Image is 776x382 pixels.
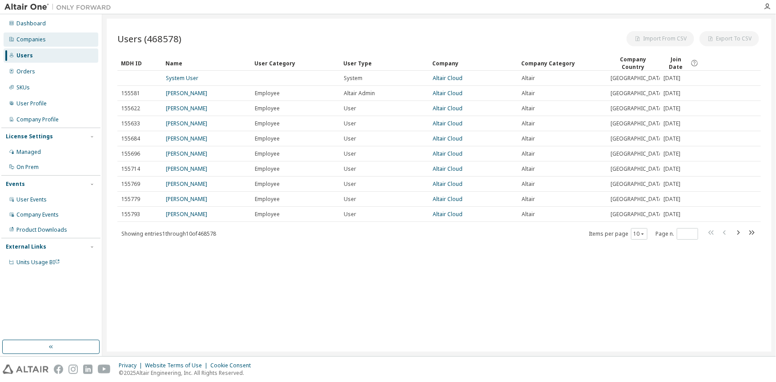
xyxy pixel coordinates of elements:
[664,120,681,127] span: [DATE]
[16,68,35,75] div: Orders
[121,211,140,218] span: 155793
[611,75,664,82] span: [GEOGRAPHIC_DATA]
[611,135,664,142] span: [GEOGRAPHIC_DATA]
[433,180,462,188] a: Altair Cloud
[344,150,356,157] span: User
[3,365,48,374] img: altair_logo.svg
[121,181,140,188] span: 155769
[165,56,247,70] div: Name
[16,84,30,91] div: SKUs
[700,31,759,46] button: Export To CSV
[145,362,210,369] div: Website Terms of Use
[255,90,280,97] span: Employee
[344,90,375,97] span: Altair Admin
[255,211,280,218] span: Employee
[522,211,535,218] span: Altair
[611,105,664,112] span: [GEOGRAPHIC_DATA]
[611,90,664,97] span: [GEOGRAPHIC_DATA]
[433,74,462,82] a: Altair Cloud
[344,135,356,142] span: User
[664,105,681,112] span: [DATE]
[16,196,47,203] div: User Events
[522,105,535,112] span: Altair
[16,52,33,59] div: Users
[343,56,425,70] div: User Type
[344,211,356,218] span: User
[664,75,681,82] span: [DATE]
[16,36,46,43] div: Companies
[255,120,280,127] span: Employee
[664,165,681,173] span: [DATE]
[522,165,535,173] span: Altair
[16,226,67,233] div: Product Downloads
[664,181,681,188] span: [DATE]
[119,369,256,377] p: © 2025 Altair Engineering, Inc. All Rights Reserved.
[691,59,699,67] svg: Date when the user was first added or directly signed up. If the user was deleted and later re-ad...
[255,196,280,203] span: Employee
[166,165,207,173] a: [PERSON_NAME]
[633,230,645,237] button: 10
[54,365,63,374] img: facebook.svg
[522,75,535,82] span: Altair
[4,3,116,12] img: Altair One
[611,211,664,218] span: [GEOGRAPHIC_DATA]
[121,56,158,70] div: MDH ID
[611,120,664,127] span: [GEOGRAPHIC_DATA]
[432,56,514,70] div: Company
[589,228,647,240] span: Items per page
[166,210,207,218] a: [PERSON_NAME]
[611,165,664,173] span: [GEOGRAPHIC_DATA]
[210,362,256,369] div: Cookie Consent
[6,243,46,250] div: External Links
[611,196,664,203] span: [GEOGRAPHIC_DATA]
[433,165,462,173] a: Altair Cloud
[611,150,664,157] span: [GEOGRAPHIC_DATA]
[166,120,207,127] a: [PERSON_NAME]
[255,165,280,173] span: Employee
[16,100,47,107] div: User Profile
[16,258,60,266] span: Units Usage BI
[121,120,140,127] span: 155633
[255,135,280,142] span: Employee
[664,135,681,142] span: [DATE]
[6,133,53,140] div: License Settings
[16,116,59,123] div: Company Profile
[16,20,46,27] div: Dashboard
[663,56,689,71] span: Join Date
[521,56,603,70] div: Company Category
[344,181,356,188] span: User
[117,32,181,45] span: Users (468578)
[344,120,356,127] span: User
[664,90,681,97] span: [DATE]
[433,150,462,157] a: Altair Cloud
[433,195,462,203] a: Altair Cloud
[655,228,698,240] span: Page n.
[166,89,207,97] a: [PERSON_NAME]
[121,90,140,97] span: 155581
[121,230,216,237] span: Showing entries 1 through 10 of 468578
[522,150,535,157] span: Altair
[166,74,198,82] a: System User
[119,362,145,369] div: Privacy
[16,164,39,171] div: On Prem
[610,56,656,71] div: Company Country
[121,196,140,203] span: 155779
[664,196,681,203] span: [DATE]
[664,211,681,218] span: [DATE]
[433,89,462,97] a: Altair Cloud
[166,150,207,157] a: [PERSON_NAME]
[166,135,207,142] a: [PERSON_NAME]
[522,90,535,97] span: Altair
[121,135,140,142] span: 155684
[166,195,207,203] a: [PERSON_NAME]
[121,150,140,157] span: 155696
[68,365,78,374] img: instagram.svg
[664,150,681,157] span: [DATE]
[433,120,462,127] a: Altair Cloud
[344,75,362,82] span: System
[344,165,356,173] span: User
[627,31,694,46] button: Import From CSV
[433,210,462,218] a: Altair Cloud
[522,196,535,203] span: Altair
[522,181,535,188] span: Altair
